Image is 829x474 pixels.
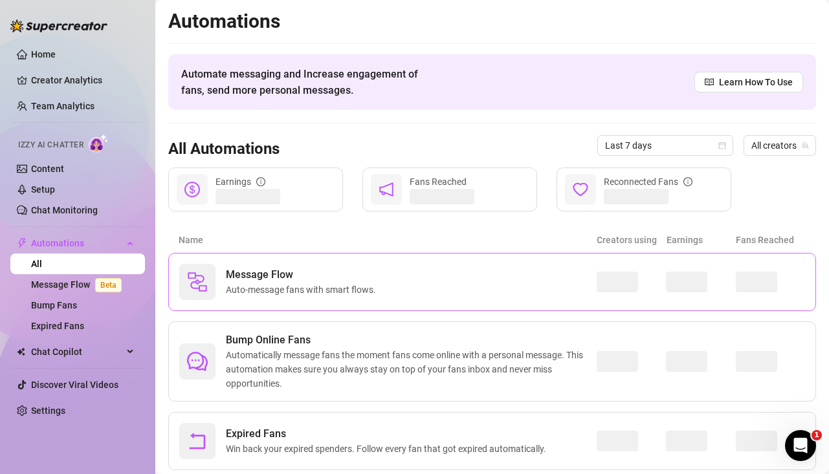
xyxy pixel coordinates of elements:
span: Last 7 days [605,136,725,155]
span: Izzy AI Chatter [18,139,83,151]
span: rollback [187,431,208,451]
h3: All Automations [168,139,280,160]
span: Learn How To Use [719,75,793,89]
a: Team Analytics [31,101,94,111]
span: Message Flow [226,267,381,283]
span: thunderbolt [17,238,27,248]
a: All [31,259,42,269]
span: Automatically message fans the moment fans come online with a personal message. This automation m... [226,348,597,391]
span: Bump Online Fans [226,332,597,348]
a: Expired Fans [31,321,84,331]
iframe: Intercom live chat [785,430,816,461]
div: Reconnected Fans [604,175,692,189]
img: svg%3e [187,272,208,292]
span: Beta [95,278,122,292]
img: logo-BBDzfeDw.svg [10,19,107,32]
span: Win back your expired spenders. Follow every fan that got expired automatically. [226,442,551,456]
a: Learn How To Use [694,72,803,92]
span: Chat Copilot [31,341,123,362]
a: Home [31,49,56,59]
a: Creator Analytics [31,70,135,91]
span: calendar [718,142,726,149]
img: AI Chatter [89,134,109,153]
img: Chat Copilot [17,347,25,356]
a: Content [31,164,64,174]
a: Discover Viral Videos [31,380,118,390]
span: Automations [31,233,123,253]
span: Expired Fans [226,426,551,442]
article: Fans Reached [736,233,806,247]
span: comment [187,351,208,372]
article: Earnings [667,233,736,247]
span: dollar [184,182,200,197]
span: info-circle [683,177,692,186]
a: Chat Monitoring [31,205,98,215]
a: Setup [31,184,55,195]
span: read [705,78,714,87]
span: notification [379,182,394,197]
span: Auto-message fans with smart flows. [226,283,381,297]
span: heart [573,182,588,197]
article: Creators using [597,233,667,247]
span: All creators [751,136,808,155]
span: 1 [812,430,822,440]
h2: Automations [168,9,816,34]
a: Settings [31,405,65,416]
article: Name [179,233,597,247]
a: Bump Fans [31,300,77,310]
span: info-circle [256,177,265,186]
span: Fans Reached [410,177,467,187]
span: team [801,142,809,149]
a: Message FlowBeta [31,279,127,290]
span: Automate messaging and Increase engagement of fans, send more personal messages. [181,66,430,98]
div: Earnings [216,175,265,189]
